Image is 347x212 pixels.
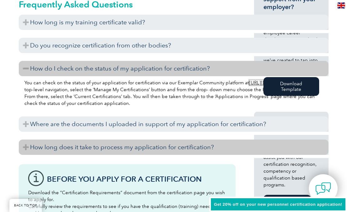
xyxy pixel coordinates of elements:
[263,140,319,188] p: Transitioning to Exemplar Global is easy! Let us assist you with our certification recognition, c...
[19,61,329,76] h3: How do I check on the status of my application for certification?
[24,79,323,107] p: You can check on the status of your application for certification via our Exemplar Community plat...
[214,202,342,207] span: Get 20% off on your new personnel certification application!
[263,195,311,208] a: Learn More
[47,175,226,183] h3: Before You Apply For a Certification
[19,140,329,155] h3: How long does it take to process my application for certification?
[19,116,329,132] h3: Where are the documents I uploaded in support of my application for certification?
[9,199,42,212] a: BACK TO TOP
[249,80,300,86] a: [URL][DOMAIN_NAME]
[19,15,329,30] h3: How long is my training certificate valid?
[19,38,329,53] h3: Do you recognize certification from other bodies?
[337,2,345,8] img: en
[263,77,319,96] a: Download Template
[315,181,331,196] img: contact-chat.png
